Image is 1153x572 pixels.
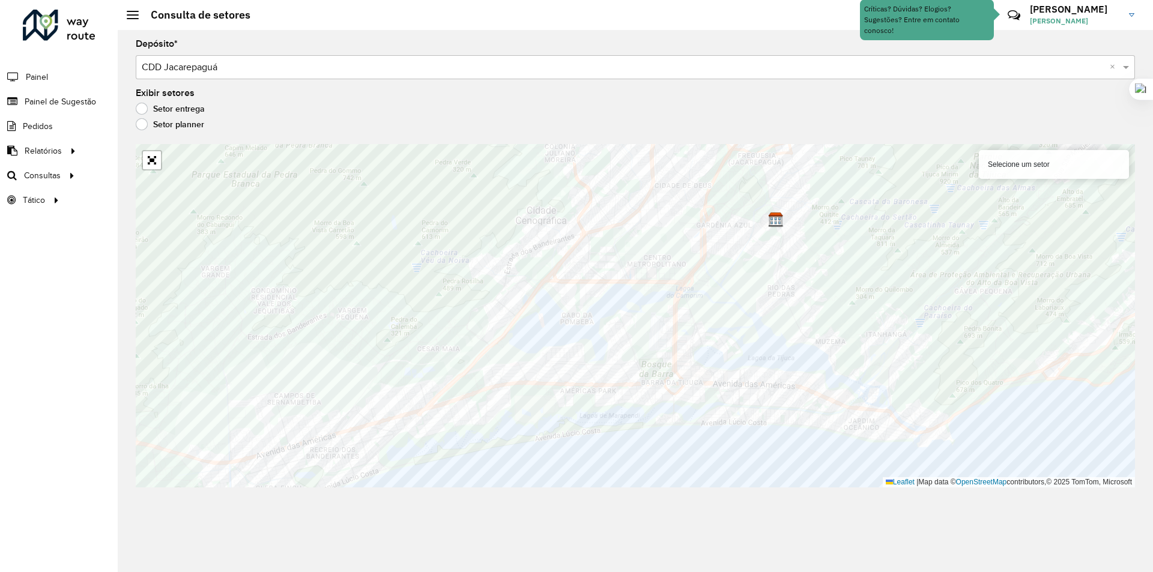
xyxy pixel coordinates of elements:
[1030,16,1120,26] span: [PERSON_NAME]
[1110,60,1120,74] span: Clear all
[1001,2,1027,28] a: Contato Rápido
[143,151,161,169] a: Abrir mapa em tela cheia
[24,169,61,182] span: Consultas
[26,71,48,83] span: Painel
[916,478,918,486] span: |
[25,145,62,157] span: Relatórios
[136,37,178,51] label: Depósito
[136,118,204,130] label: Setor planner
[136,103,205,115] label: Setor entrega
[23,120,53,133] span: Pedidos
[979,150,1129,179] div: Selecione um setor
[1030,4,1120,15] h3: [PERSON_NAME]
[883,477,1135,487] div: Map data © contributors,© 2025 TomTom, Microsoft
[139,8,250,22] h2: Consulta de setores
[23,194,45,206] span: Tático
[956,478,1007,486] a: OpenStreetMap
[886,478,915,486] a: Leaflet
[136,86,195,100] label: Exibir setores
[25,95,96,108] span: Painel de Sugestão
